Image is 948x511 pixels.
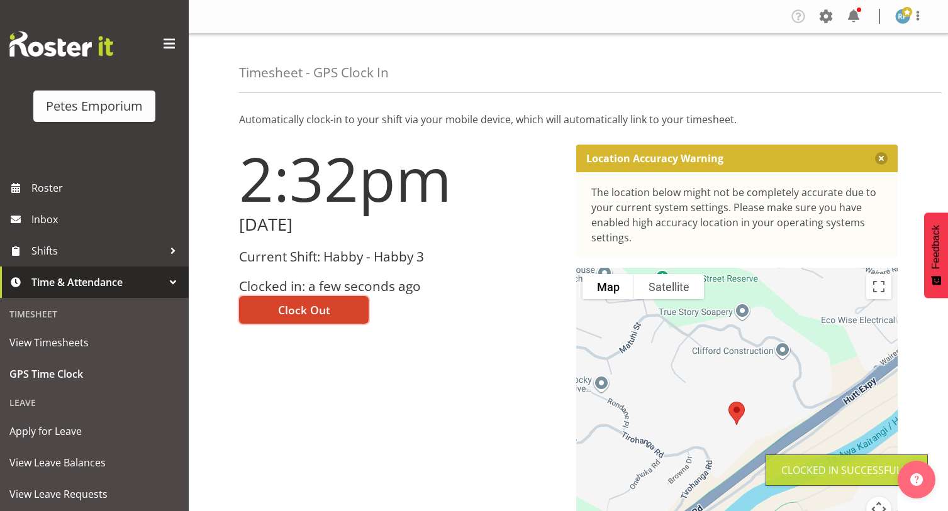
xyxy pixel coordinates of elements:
span: Apply for Leave [9,422,179,441]
span: GPS Time Clock [9,365,179,383]
button: Clock Out [239,296,369,324]
button: Close message [875,152,888,165]
img: help-xxl-2.png [910,473,923,486]
div: Clocked in Successfully [781,463,912,478]
a: View Leave Requests [3,478,186,510]
button: Show satellite imagery [634,274,704,299]
a: GPS Time Clock [3,358,186,390]
span: Time & Attendance [31,273,164,292]
h4: Timesheet - GPS Clock In [239,65,389,80]
span: Inbox [31,210,182,229]
p: Automatically clock-in to your shift via your mobile device, which will automatically link to you... [239,112,898,127]
span: Clock Out [278,302,330,318]
a: View Leave Balances [3,447,186,478]
h3: Current Shift: Habby - Habby 3 [239,250,561,264]
img: Rosterit website logo [9,31,113,57]
button: Show street map [583,274,634,299]
span: Shifts [31,241,164,260]
div: Petes Emporium [46,97,143,116]
span: Roster [31,179,182,197]
button: Feedback - Show survey [924,212,948,298]
span: View Leave Requests [9,485,179,503]
span: View Timesheets [9,333,179,352]
h2: [DATE] [239,215,561,234]
button: Toggle fullscreen view [866,274,891,299]
a: Apply for Leave [3,415,186,447]
p: Location Accuracy Warning [586,152,723,165]
img: reina-puketapu721.jpg [895,9,910,24]
span: View Leave Balances [9,453,179,472]
div: Leave [3,390,186,415]
h1: 2:32pm [239,145,561,212]
span: Feedback [930,225,942,269]
div: Timesheet [3,301,186,327]
a: View Timesheets [3,327,186,358]
h3: Clocked in: a few seconds ago [239,279,561,294]
div: The location below might not be completely accurate due to your current system settings. Please m... [591,185,883,245]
